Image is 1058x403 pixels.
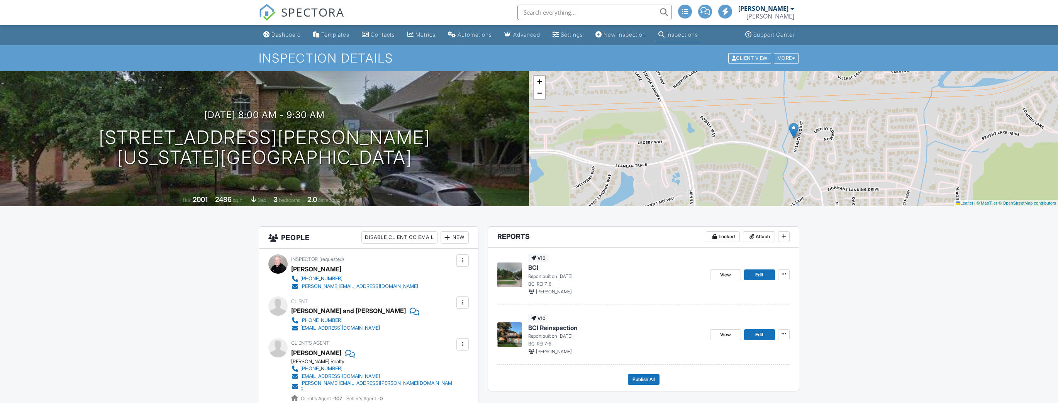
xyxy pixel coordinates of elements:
[291,347,341,359] a: [PERSON_NAME]
[458,31,492,38] div: Automations
[753,31,795,38] div: Support Center
[291,275,418,283] a: [PHONE_NUMBER]
[334,396,342,401] strong: 107
[233,197,244,203] span: sq. ft.
[258,197,266,203] span: slab
[99,127,431,168] h1: [STREET_ADDRESS][PERSON_NAME] [US_STATE][GEOGRAPHIC_DATA]
[501,28,543,42] a: Advanced
[445,28,495,42] a: Automations (Advanced)
[321,31,349,38] div: Templates
[183,197,192,203] span: Built
[300,366,342,372] div: [PHONE_NUMBER]
[956,201,973,205] a: Leaflet
[534,87,545,99] a: Zoom out
[513,31,540,38] div: Advanced
[549,28,586,42] a: Settings
[728,53,771,63] div: Client View
[318,197,340,203] span: bathrooms
[291,256,318,262] span: Inspector
[291,373,454,380] a: [EMAIL_ADDRESS][DOMAIN_NAME]
[259,4,276,21] img: The Best Home Inspection Software - Spectora
[291,359,461,365] div: [PERSON_NAME] Realty
[592,28,649,42] a: New Inspection
[291,263,341,275] div: [PERSON_NAME]
[307,195,317,203] div: 2.0
[977,201,997,205] a: © MapTiler
[291,324,413,332] a: [EMAIL_ADDRESS][DOMAIN_NAME]
[746,12,794,20] div: Billy Cook
[291,380,454,393] a: [PERSON_NAME][EMAIL_ADDRESS][PERSON_NAME][DOMAIN_NAME]
[300,317,342,323] div: [PHONE_NUMBER]
[291,340,329,346] span: Client's Agent
[291,305,406,317] div: [PERSON_NAME] and [PERSON_NAME]
[404,28,439,42] a: Metrics
[742,28,798,42] a: Support Center
[310,28,353,42] a: Templates
[727,55,773,61] a: Client View
[380,396,383,401] strong: 0
[300,373,380,379] div: [EMAIL_ADDRESS][DOMAIN_NAME]
[259,10,344,27] a: SPECTORA
[301,396,343,401] span: Client's Agent -
[537,88,542,98] span: −
[291,317,413,324] a: [PHONE_NUMBER]
[361,231,437,244] div: Disable Client CC Email
[415,31,436,38] div: Metrics
[271,31,301,38] div: Dashboard
[774,53,799,63] div: More
[371,31,395,38] div: Contacts
[604,31,646,38] div: New Inspection
[300,380,454,393] div: [PERSON_NAME][EMAIL_ADDRESS][PERSON_NAME][DOMAIN_NAME]
[259,51,799,65] h1: Inspection Details
[291,283,418,290] a: [PERSON_NAME][EMAIL_ADDRESS][DOMAIN_NAME]
[655,28,701,42] a: Inspections
[281,4,344,20] span: SPECTORA
[561,31,583,38] div: Settings
[789,123,799,139] img: Marker
[999,201,1056,205] a: © OpenStreetMap contributors
[300,276,342,282] div: [PHONE_NUMBER]
[537,76,542,86] span: +
[666,31,698,38] div: Inspections
[291,365,454,373] a: [PHONE_NUMBER]
[273,195,278,203] div: 3
[974,201,975,205] span: |
[534,76,545,87] a: Zoom in
[215,195,232,203] div: 2486
[738,5,788,12] div: [PERSON_NAME]
[441,231,469,244] div: New
[359,28,398,42] a: Contacts
[260,28,304,42] a: Dashboard
[204,110,325,120] h3: [DATE] 8:00 am - 9:30 am
[300,283,418,290] div: [PERSON_NAME][EMAIL_ADDRESS][DOMAIN_NAME]
[279,197,300,203] span: bedrooms
[517,5,672,20] input: Search everything...
[291,298,308,304] span: Client
[319,256,344,262] span: (requested)
[259,227,478,249] h3: People
[193,195,208,203] div: 2001
[346,396,383,401] span: Seller's Agent -
[300,325,380,331] div: [EMAIL_ADDRESS][DOMAIN_NAME]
